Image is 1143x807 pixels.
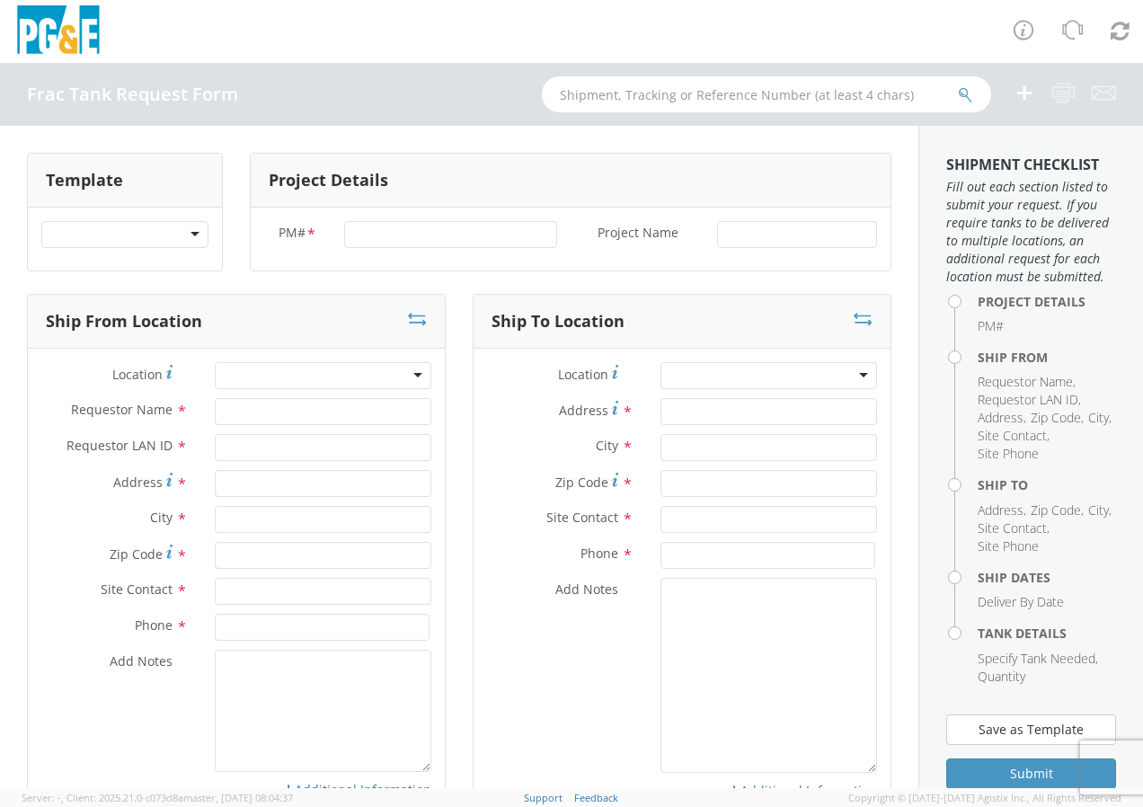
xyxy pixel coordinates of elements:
span: City [150,509,173,526]
h3: Project Details [269,172,388,190]
h3: Template [46,172,123,190]
span: Site Contact [546,509,618,526]
a: Additional Information [282,781,431,798]
span: Site Contact [101,581,173,598]
span: City [1088,501,1109,519]
span: Site Phone [978,537,1039,554]
span: , [61,791,64,804]
h4: Ship To [978,478,1116,492]
li: , [978,501,1026,519]
span: Client: 2025.21.0-c073d8a [66,791,293,804]
li: , [1088,501,1112,519]
span: Deliver By Date [978,593,1064,610]
h4: Ship From [978,350,1116,364]
a: Support [524,791,563,804]
span: City [596,437,618,454]
li: , [978,427,1050,445]
span: Add Notes [110,652,173,670]
span: Phone [135,616,173,634]
span: Location [558,366,608,383]
span: Add Notes [555,581,618,598]
span: Server: - [22,791,64,804]
span: Site Contact [978,427,1047,444]
span: Requestor Name [71,401,173,418]
h4: Tank Details [978,626,1116,640]
li: , [978,650,1098,668]
span: Zip Code [1031,501,1081,519]
li: , [978,373,1076,391]
img: pge-logo-06675f144f4cfa6a6814.png [13,5,103,58]
li: , [1031,409,1084,427]
span: Project Name [598,224,678,244]
h3: Ship To Location [492,313,625,331]
span: Phone [580,545,618,562]
li: , [978,519,1050,537]
span: Site Phone [978,445,1039,462]
span: City [1088,409,1109,426]
span: Fill out each section listed to submit your request. If you require tanks to be delivered to mult... [946,178,1116,286]
span: PM# [279,224,306,244]
span: Quantity [978,668,1025,685]
a: Feedback [574,791,618,804]
li: , [1031,501,1084,519]
li: , [978,409,1026,427]
span: master, [DATE] 08:04:37 [183,791,293,804]
span: Requestor Name [978,373,1073,390]
span: Specify Tank Needed [978,650,1095,667]
h3: Shipment Checklist [946,157,1116,173]
button: Save as Template [946,714,1116,745]
h4: Project Details [978,295,1116,308]
span: Address [113,474,163,491]
span: Zip Code [1031,409,1081,426]
span: Zip Code [110,545,163,563]
li: , [978,391,1081,409]
input: Shipment, Tracking or Reference Number (at least 4 chars) [542,76,991,112]
span: Copyright © [DATE]-[DATE] Agistix Inc., All Rights Reserved [848,791,1121,805]
span: Requestor LAN ID [978,391,1078,408]
span: Site Contact [978,519,1047,537]
h4: Ship Dates [978,571,1116,584]
h4: Frac Tank Request Form [27,84,238,104]
button: Submit [946,758,1116,789]
span: Address [978,501,1023,519]
li: , [1088,409,1112,427]
span: Requestor LAN ID [66,437,173,454]
span: Address [978,409,1023,426]
h3: Ship From Location [46,313,202,331]
span: Address [559,402,608,419]
span: Zip Code [555,474,608,491]
span: PM# [978,317,1004,334]
a: Additional Information [728,782,877,799]
span: Location [112,366,163,383]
